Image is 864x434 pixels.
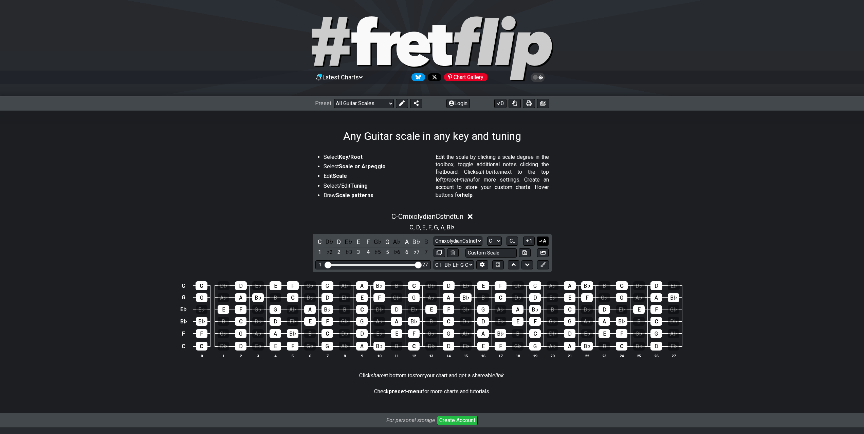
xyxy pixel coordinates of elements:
[547,293,558,302] div: E♭
[179,327,188,340] td: F
[196,342,207,351] div: C
[410,99,422,108] button: Share Preset
[321,281,333,290] div: G
[616,293,627,302] div: G
[339,342,350,351] div: A♭
[339,305,350,314] div: B
[425,281,437,290] div: D♭
[402,248,411,257] div: toggle scale degree
[193,352,210,359] th: 0
[252,329,264,338] div: A♭
[616,305,627,314] div: E♭
[460,293,472,302] div: B♭
[215,352,232,359] th: 1
[391,329,402,338] div: E
[335,248,344,257] div: toggle scale degree
[353,352,371,359] th: 9
[319,262,321,268] div: 1
[356,305,368,314] div: C
[544,352,561,359] th: 20
[460,305,472,314] div: G♭
[443,305,454,314] div: F
[596,352,613,359] th: 23
[495,317,506,326] div: E♭
[564,342,575,351] div: A
[324,153,427,163] li: Select
[443,281,455,290] div: D
[179,291,188,303] td: G
[336,352,353,359] th: 8
[425,329,437,338] div: G♭
[356,317,368,326] div: G
[287,305,298,314] div: A♭
[521,260,533,269] button: Move down
[616,329,627,338] div: F
[391,293,402,302] div: G♭
[383,248,392,257] div: toggle scale degree
[668,305,679,314] div: G♭
[321,317,333,326] div: F
[523,237,535,246] button: 1
[356,281,368,290] div: A
[354,248,363,257] div: toggle scale degree
[462,192,473,198] strong: help
[444,223,447,232] span: ,
[581,329,593,338] div: E♭
[408,293,420,302] div: G
[179,280,188,292] td: C
[425,73,441,81] a: Follow #fretflip at X
[235,293,246,302] div: A
[373,342,385,351] div: B♭
[599,305,610,314] div: D
[477,317,489,326] div: D
[304,281,316,290] div: G♭
[581,342,593,351] div: B♭
[391,305,402,314] div: D
[578,352,596,359] th: 22
[270,329,281,338] div: A
[428,223,431,232] span: F
[507,237,518,246] button: C..
[335,237,344,246] div: toggle pitch class
[668,329,679,338] div: A♭
[323,74,359,81] span: Latest Charts
[599,329,610,338] div: E
[633,342,645,351] div: D♭
[270,342,281,351] div: E
[422,248,430,257] div: toggle scale degree
[475,352,492,359] th: 16
[633,329,645,338] div: G♭
[425,305,437,314] div: E
[495,329,506,338] div: B♭
[444,176,473,183] em: preset-menu
[389,388,422,395] strong: preset-menu
[408,317,420,326] div: B♭
[509,99,521,108] button: Toggle Dexterity for all fretkits
[391,212,463,221] span: C - CmixolydianCstndtun
[492,352,509,359] th: 17
[495,372,504,379] em: link
[529,317,541,326] div: F
[460,281,472,290] div: E♭
[325,248,334,257] div: toggle scale degree
[422,237,430,246] div: toggle pitch class
[633,305,645,314] div: E
[218,293,229,302] div: A♭
[235,329,246,338] div: G
[319,352,336,359] th: 7
[537,237,549,246] button: A
[324,182,427,192] li: Select/Edit
[523,99,535,108] button: Print
[423,352,440,359] th: 13
[371,372,384,379] em: share
[477,293,489,302] div: B
[333,173,347,179] strong: Scale
[650,281,662,290] div: D
[270,281,281,290] div: E
[648,352,665,359] th: 26
[406,221,458,232] section: Scale pitch classes
[218,342,229,351] div: D♭
[324,172,427,182] li: Edit
[235,281,247,290] div: D
[434,260,474,269] select: Tuning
